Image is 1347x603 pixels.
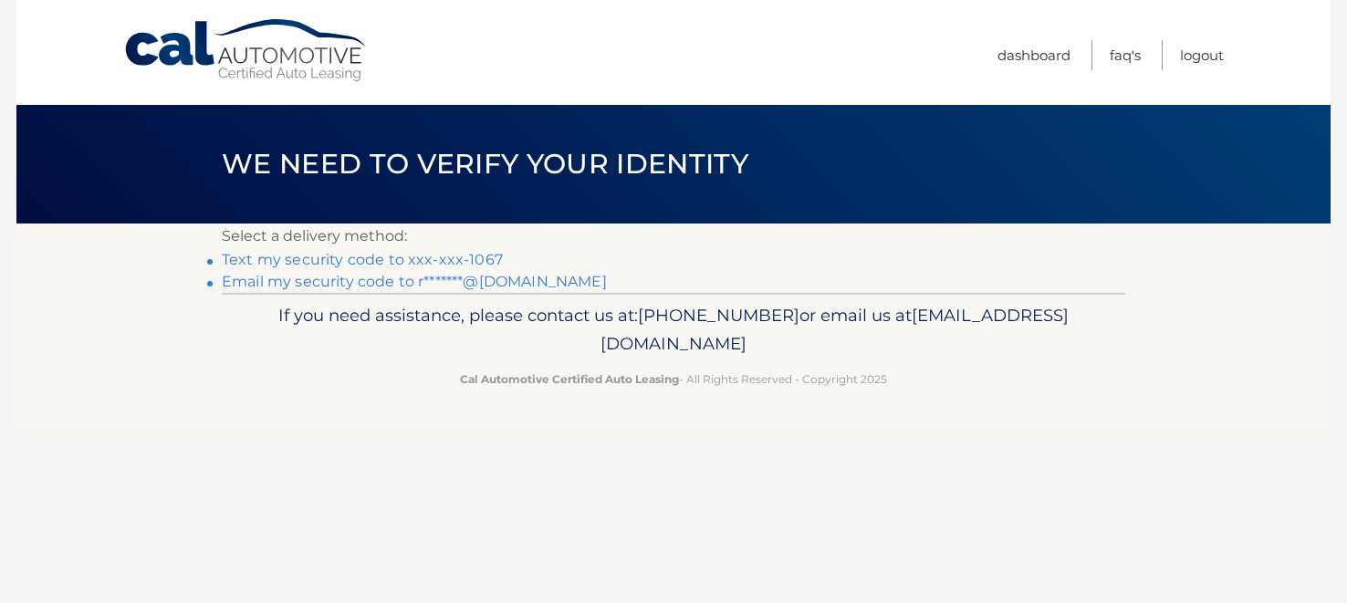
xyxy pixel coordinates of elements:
[997,40,1070,70] a: Dashboard
[234,369,1113,389] p: - All Rights Reserved - Copyright 2025
[1110,40,1141,70] a: FAQ's
[222,273,607,290] a: Email my security code to r*******@[DOMAIN_NAME]
[222,251,503,268] a: Text my security code to xxx-xxx-1067
[123,18,370,83] a: Cal Automotive
[222,147,748,181] span: We need to verify your identity
[460,372,679,386] strong: Cal Automotive Certified Auto Leasing
[1180,40,1224,70] a: Logout
[638,305,799,326] span: [PHONE_NUMBER]
[234,301,1113,359] p: If you need assistance, please contact us at: or email us at
[222,224,1125,249] p: Select a delivery method:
